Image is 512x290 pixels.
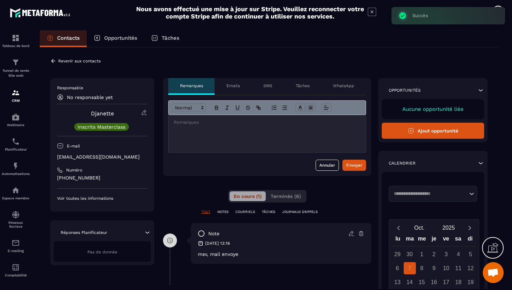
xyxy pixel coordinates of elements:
[342,160,366,171] button: Envoyer
[428,248,440,260] div: 2
[452,248,465,260] div: 4
[87,250,117,254] span: Pas de donnée
[11,186,20,194] img: automations
[235,209,255,214] p: COURRIELS
[57,154,147,160] p: [EMAIL_ADDRESS][DOMAIN_NAME]
[2,147,30,151] p: Planificateur
[57,35,80,41] p: Contacts
[11,113,20,121] img: automations
[2,99,30,102] p: CRM
[440,234,452,246] div: ve
[201,209,210,214] p: TOUT
[404,276,416,288] div: 14
[391,190,467,197] input: Search for option
[2,44,30,48] p: Tableau de bord
[463,223,476,232] button: Next month
[282,209,318,214] p: JOURNAUX D'APPELS
[230,191,266,201] button: En cours (1)
[208,230,219,237] p: note
[11,34,20,42] img: formation
[67,94,113,100] p: No responsable yet
[234,193,262,199] span: En cours (1)
[11,263,20,272] img: accountant
[11,239,20,247] img: email
[2,172,30,176] p: Automatisations
[11,89,20,97] img: formation
[2,181,30,205] a: automationsautomationsEspace membre
[58,59,101,63] p: Revenir aux contacts
[333,83,354,89] p: WhatsApp
[2,205,30,234] a: social-networksocial-networkRéseaux Sociaux
[2,196,30,200] p: Espace membre
[11,162,20,170] img: automations
[2,249,30,253] p: E-mailing
[205,241,230,246] p: [DATE] 13:16
[452,276,465,288] div: 18
[416,234,428,246] div: me
[391,262,404,274] div: 6
[428,276,440,288] div: 16
[346,162,362,169] div: Envoyer
[2,123,30,127] p: Webinaire
[11,58,20,67] img: formation
[78,124,125,129] p: Inscrits Masterclass
[389,87,421,93] p: Opportunités
[416,276,428,288] div: 15
[11,211,20,219] img: social-network
[391,248,404,260] div: 29
[440,248,452,260] div: 3
[136,5,364,20] h2: Nous avons effectué une mise à jour sur Stripe. Veuillez reconnecter votre compte Stripe afin de ...
[180,83,203,89] p: Remarques
[57,175,147,181] p: [PHONE_NUMBER]
[428,234,440,246] div: je
[57,85,147,91] p: Responsable
[226,83,240,89] p: Emails
[464,234,476,246] div: di
[2,29,30,53] a: formationformationTableau de bord
[104,35,137,41] p: Opportunités
[87,30,144,47] a: Opportunités
[404,262,416,274] div: 7
[392,234,404,246] div: lu
[2,53,30,83] a: formationformationTunnel de vente Site web
[162,35,179,41] p: Tâches
[2,221,30,228] p: Réseaux Sociaux
[10,6,72,19] img: logo
[392,223,405,232] button: Previous month
[2,157,30,181] a: automationsautomationsAutomatisations
[405,222,434,234] button: Open months overlay
[452,234,464,246] div: sa
[61,230,107,235] p: Réponses Planificateur
[382,123,484,139] button: Ajout opportunité
[316,160,339,171] button: Annuler
[40,30,87,47] a: Contacts
[66,167,82,173] p: Numéro
[404,234,416,246] div: ma
[483,262,504,283] div: Ouvrir le chat
[465,276,477,288] div: 19
[271,193,301,199] span: Terminés (6)
[391,276,404,288] div: 13
[67,143,80,149] p: E-mail
[416,248,428,260] div: 1
[404,248,416,260] div: 30
[2,108,30,132] a: automationsautomationsWebinaire
[389,106,477,112] p: Aucune opportunité liée
[266,191,305,201] button: Terminés (6)
[2,68,30,78] p: Tunnel de vente Site web
[465,248,477,260] div: 5
[217,209,228,214] p: NOTES
[440,262,452,274] div: 10
[416,262,428,274] div: 8
[389,186,477,202] div: Search for option
[11,137,20,146] img: scheduler
[452,262,465,274] div: 11
[57,196,147,201] p: Voir toutes les informations
[2,234,30,258] a: emailemailE-mailing
[198,251,364,257] p: msv, mail envoye
[2,83,30,108] a: formationformationCRM
[440,276,452,288] div: 17
[2,273,30,277] p: Comptabilité
[91,110,114,117] a: Djanette
[428,262,440,274] div: 9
